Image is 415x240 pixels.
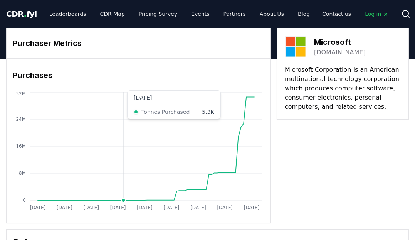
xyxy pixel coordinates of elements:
[19,171,26,176] tspan: 8M
[365,10,389,18] span: Log in
[6,9,37,19] span: CDR fyi
[43,7,92,21] a: Leaderboards
[314,36,366,48] h3: Microsoft
[13,69,264,81] h3: Purchases
[217,7,252,21] a: Partners
[110,205,126,210] tspan: [DATE]
[285,65,401,112] p: Microsoft Corporation is an American multinational technology corporation which produces computer...
[30,205,46,210] tspan: [DATE]
[190,205,206,210] tspan: [DATE]
[24,9,27,19] span: .
[16,117,26,122] tspan: 24M
[16,91,26,96] tspan: 32M
[185,7,215,21] a: Events
[16,144,26,149] tspan: 16M
[83,205,99,210] tspan: [DATE]
[137,205,153,210] tspan: [DATE]
[254,7,290,21] a: About Us
[285,36,306,57] img: Microsoft-logo
[359,7,395,21] a: Log in
[164,205,180,210] tspan: [DATE]
[57,205,72,210] tspan: [DATE]
[94,7,131,21] a: CDR Map
[217,205,233,210] tspan: [DATE]
[23,198,26,203] tspan: 0
[316,7,395,21] nav: Main
[13,37,264,49] h3: Purchaser Metrics
[314,48,366,57] a: [DOMAIN_NAME]
[43,7,316,21] nav: Main
[292,7,316,21] a: Blog
[133,7,183,21] a: Pricing Survey
[244,205,260,210] tspan: [DATE]
[6,8,37,19] a: CDR.fyi
[316,7,357,21] a: Contact us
